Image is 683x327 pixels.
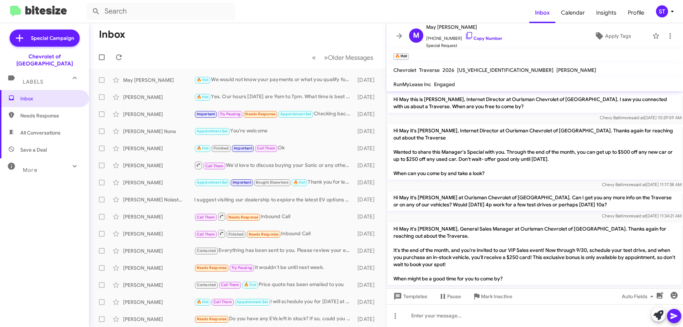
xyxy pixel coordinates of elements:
[123,77,194,84] div: May [PERSON_NAME]
[591,2,622,23] span: Insights
[280,112,312,116] span: Appointment Set
[194,264,354,272] div: It wouldn't be until next week.
[123,111,194,118] div: [PERSON_NAME]
[197,265,227,270] span: Needs Response
[20,146,47,153] span: Save a Deal
[354,77,380,84] div: [DATE]
[194,110,354,118] div: Checking back in
[616,290,662,303] button: Auto Fields
[197,78,209,82] span: 🔥 Hot
[123,94,194,101] div: [PERSON_NAME]
[602,213,682,218] span: Chevy Baltimore [DATE] 11:34:21 AM
[354,111,380,118] div: [DATE]
[194,161,354,170] div: We'd love to discuss buying your Sonic or any other vehicle you own. Can we set up a time for you...
[447,290,461,303] span: Pause
[123,230,194,237] div: [PERSON_NAME]
[656,5,668,17] div: ST
[249,232,279,237] span: Needs Response
[228,215,259,220] span: Needs Response
[257,146,275,151] span: Call Them
[354,299,380,306] div: [DATE]
[123,162,194,169] div: [PERSON_NAME]
[622,290,656,303] span: Auto Fields
[194,93,354,101] div: Yes. Our hours [DATE] are 9am to 7pm. What time is best for you
[354,230,380,237] div: [DATE]
[433,290,467,303] button: Pause
[443,67,454,73] span: 2026
[354,264,380,271] div: [DATE]
[324,53,328,62] span: »
[197,232,215,237] span: Call Them
[312,53,316,62] span: «
[205,164,224,168] span: Call Them
[393,53,409,60] small: 🔥 Hot
[434,81,455,88] span: Engaged
[233,180,251,185] span: Important
[123,299,194,306] div: [PERSON_NAME]
[123,316,194,323] div: [PERSON_NAME]
[123,179,194,186] div: [PERSON_NAME]
[23,79,43,85] span: Labels
[256,180,288,185] span: Bought Elsewhere
[245,112,275,116] span: Needs Response
[634,213,646,218] span: said at
[393,81,431,88] span: RunMyLease Inc
[633,287,645,292] span: said at
[123,145,194,152] div: [PERSON_NAME]
[31,35,74,42] span: Special Campaign
[244,283,256,287] span: 🔥 Hot
[86,3,235,20] input: Search
[634,182,646,187] span: said at
[392,290,427,303] span: Templates
[123,264,194,271] div: [PERSON_NAME]
[194,281,354,289] div: Price quote has been emailed to you
[221,283,239,287] span: Call Them
[197,146,209,151] span: 🔥 Hot
[23,167,37,173] span: More
[413,30,419,41] span: M
[234,146,252,151] span: Important
[232,265,252,270] span: Try Pausing
[194,127,354,135] div: You're welcome
[293,180,306,185] span: 🔥 Hot
[354,196,380,203] div: [DATE]
[388,191,682,211] p: Hi May it's [PERSON_NAME] at Ourisman Chevrolet of [GEOGRAPHIC_DATA]. Can I get you any more info...
[123,247,194,254] div: [PERSON_NAME]
[354,281,380,289] div: [DATE]
[197,283,216,287] span: Contacted
[123,281,194,289] div: [PERSON_NAME]
[194,178,354,186] div: Thank you for letting me know
[650,5,675,17] button: ST
[388,93,682,113] p: Hi May this is [PERSON_NAME], Internet Director at Ourisman Chevrolet of [GEOGRAPHIC_DATA]. I saw...
[194,247,354,255] div: Everything has been sent to you. Please review your email and text
[237,300,268,304] span: Appointment Set
[465,36,502,41] a: Copy Number
[20,112,81,119] span: Needs Response
[354,213,380,220] div: [DATE]
[197,248,216,253] span: Contacted
[220,112,240,116] span: Try Pausing
[123,196,194,203] div: [PERSON_NAME] Nolastname122093970
[467,290,518,303] button: Mark Inactive
[605,30,631,42] span: Apply Tags
[556,67,596,73] span: [PERSON_NAME]
[354,316,380,323] div: [DATE]
[197,317,227,321] span: Needs Response
[20,129,60,136] span: All Conversations
[354,247,380,254] div: [DATE]
[354,179,380,186] div: [DATE]
[194,212,354,221] div: Inbound Call
[194,76,354,84] div: We would not know your payments or what you qualify for until you complete a credit application. ...
[426,42,502,49] span: Special Request
[197,112,215,116] span: Important
[10,30,80,47] a: Special Campaign
[194,144,354,152] div: Ok
[622,2,650,23] a: Profile
[213,146,229,151] span: Finished
[529,2,555,23] span: Inbox
[555,2,591,23] a: Calendar
[576,30,649,42] button: Apply Tags
[197,180,228,185] span: Appointment Set
[20,95,81,102] span: Inbox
